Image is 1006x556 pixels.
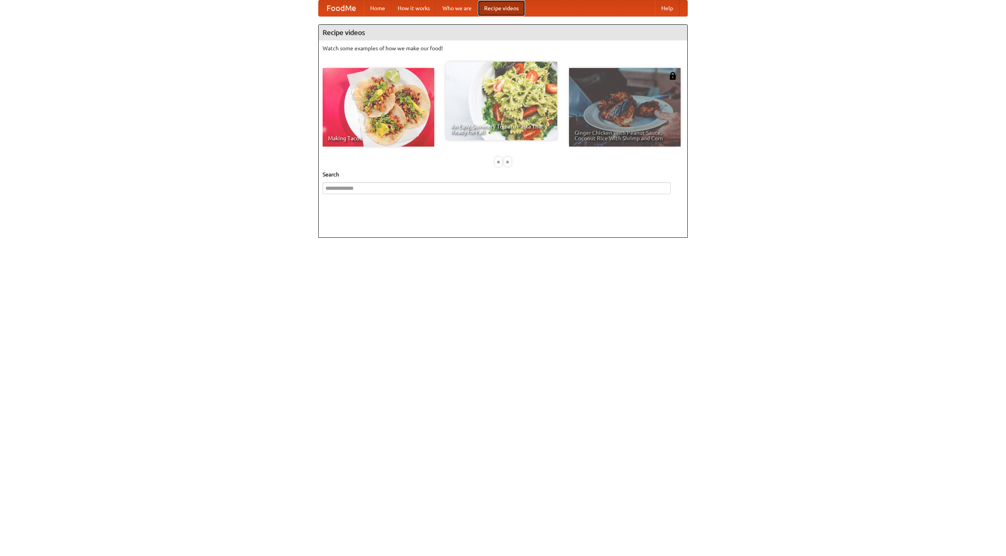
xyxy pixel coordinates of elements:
span: An Easy, Summery Tomato Pasta That's Ready for Fall [451,124,552,135]
a: FoodMe [319,0,364,16]
a: Recipe videos [478,0,525,16]
a: Home [364,0,391,16]
h5: Search [323,171,683,178]
a: Who we are [436,0,478,16]
img: 483408.png [669,72,677,80]
h4: Recipe videos [319,25,687,40]
div: « [495,157,502,167]
a: An Easy, Summery Tomato Pasta That's Ready for Fall [446,62,557,140]
a: Making Tacos [323,68,434,147]
span: Making Tacos [328,136,429,141]
a: How it works [391,0,436,16]
div: » [504,157,511,167]
p: Watch some examples of how we make our food! [323,44,683,52]
a: Help [655,0,679,16]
